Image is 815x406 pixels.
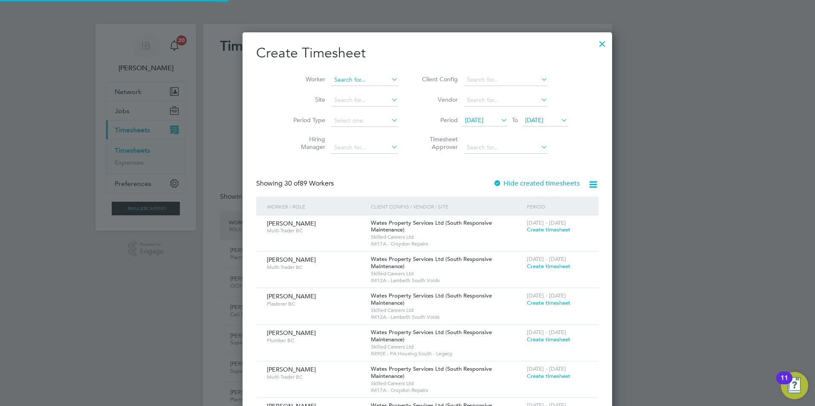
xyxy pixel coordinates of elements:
span: 30 of [284,179,300,188]
span: [DATE] - [DATE] [527,255,566,263]
span: 89 Workers [284,179,334,188]
span: IM17A - Croydon Repairs [371,240,523,247]
label: Hiring Manager [287,135,325,151]
input: Search for... [464,74,548,86]
input: Search for... [464,94,548,106]
input: Search for... [331,142,398,154]
div: 11 [780,378,788,389]
label: Site [287,96,325,103]
span: Multi-Trader BC [267,227,364,234]
span: [DATE] - [DATE] [527,365,566,372]
span: Multi-Trader BC [267,374,364,380]
span: IM90E - PA Housing South - Legacy [371,350,523,357]
span: Wates Property Services Ltd (South Responsive Maintenance) [371,255,492,270]
label: Hide created timesheets [493,179,580,188]
label: Period Type [287,116,325,124]
div: Worker / Role [265,197,369,216]
span: IM17A - Croydon Repairs [371,387,523,394]
span: [DATE] - [DATE] [527,219,566,226]
span: [DATE] - [DATE] [527,329,566,336]
span: Wates Property Services Ltd (South Responsive Maintenance) [371,292,492,306]
input: Search for... [331,94,398,106]
div: Period [525,197,590,216]
label: Client Config [419,75,458,83]
span: Wates Property Services Ltd (South Responsive Maintenance) [371,329,492,343]
span: IM12A - Lambeth South Voids [371,277,523,284]
span: Create timesheet [527,226,570,233]
span: [DATE] [465,116,483,124]
span: [DATE] [525,116,543,124]
span: Create timesheet [527,336,570,343]
span: Plasterer BC [267,300,364,307]
label: Vendor [419,96,458,103]
span: [PERSON_NAME] [267,366,316,373]
label: Period [419,116,458,124]
span: Multi-Trader BC [267,264,364,271]
span: Create timesheet [527,263,570,270]
input: Select one [331,115,398,127]
span: Wates Property Services Ltd (South Responsive Maintenance) [371,219,492,234]
span: [PERSON_NAME] [267,256,316,263]
span: Skilled Careers Ltd [371,307,523,314]
span: Skilled Careers Ltd [371,234,523,240]
button: Open Resource Center, 11 new notifications [781,372,808,399]
span: Skilled Careers Ltd [371,380,523,387]
input: Search for... [331,74,398,86]
span: Create timesheet [527,372,570,380]
span: To [509,114,520,126]
span: Skilled Careers Ltd [371,343,523,350]
input: Search for... [464,142,548,154]
span: Wates Property Services Ltd (South Responsive Maintenance) [371,365,492,380]
span: Plumber BC [267,337,364,344]
div: Showing [256,179,335,188]
h2: Create Timesheet [256,44,598,62]
span: Create timesheet [527,299,570,306]
span: [PERSON_NAME] [267,329,316,337]
span: Skilled Careers Ltd [371,270,523,277]
span: [PERSON_NAME] [267,292,316,300]
span: [PERSON_NAME] [267,220,316,227]
label: Timesheet Approver [419,135,458,151]
div: Client Config / Vendor / Site [369,197,525,216]
span: [DATE] - [DATE] [527,292,566,299]
label: Worker [287,75,325,83]
span: IM12A - Lambeth South Voids [371,314,523,320]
